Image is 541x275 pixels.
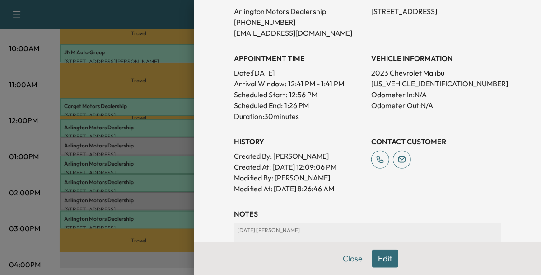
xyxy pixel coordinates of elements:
p: 2023 Chevrolet Malibu [371,67,501,78]
p: Duration: 30 minutes [234,111,364,122]
p: [EMAIL_ADDRESS][DOMAIN_NAME] [234,28,364,38]
p: Arrival Window: [234,78,364,89]
button: Edit [372,250,398,268]
p: Scheduled End: [234,100,283,111]
p: [PHONE_NUMBER] [234,17,364,28]
h3: NOTES [234,209,501,219]
p: [US_VEHICLE_IDENTIFICATION_NUMBER] [371,78,501,89]
p: [STREET_ADDRESS] [371,6,501,17]
p: Modified At : [DATE] 8:26:46 AM [234,183,364,194]
h3: CONTACT CUSTOMER [371,136,501,147]
p: [DATE] | [PERSON_NAME] [238,227,498,234]
p: Odometer Out: N/A [371,100,501,111]
p: Date: [DATE] [234,67,364,78]
h3: APPOINTMENT TIME [234,53,364,64]
h3: VEHICLE INFORMATION [371,53,501,64]
p: Created At : [DATE] 12:09:06 PM [234,161,364,172]
p: Modified By : [PERSON_NAME] [234,172,364,183]
p: Odometer In: N/A [371,89,501,100]
div: Contact [PERSON_NAME] [238,237,498,254]
p: Scheduled Start: [234,89,287,100]
p: Arlington Motors Dealership [234,6,364,17]
span: 12:41 PM - 1:41 PM [288,78,344,89]
p: 1:26 PM [284,100,309,111]
p: Created By : [PERSON_NAME] [234,151,364,161]
h3: History [234,136,364,147]
p: 12:56 PM [289,89,317,100]
button: Close [337,250,368,268]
